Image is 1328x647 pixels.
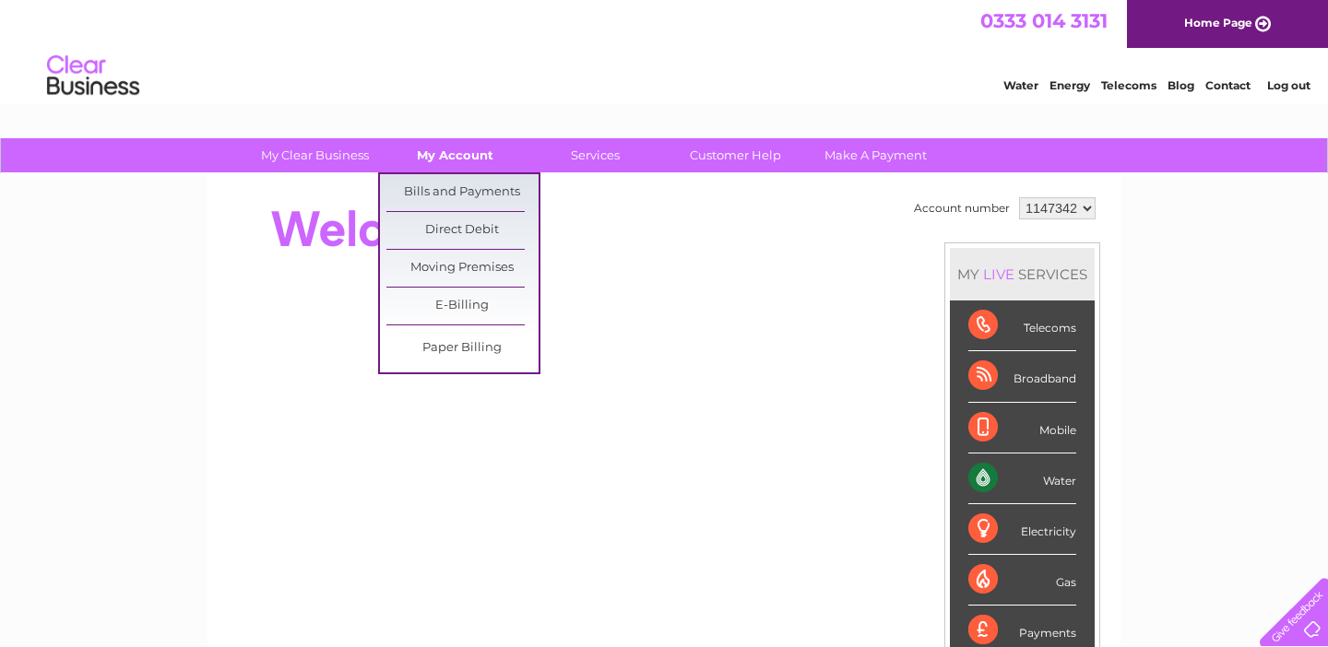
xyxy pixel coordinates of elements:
[968,403,1076,453] div: Mobile
[379,138,531,172] a: My Account
[239,138,391,172] a: My Clear Business
[659,138,812,172] a: Customer Help
[1101,78,1156,92] a: Telecoms
[386,330,539,367] a: Paper Billing
[46,48,140,104] img: logo.png
[230,10,1101,89] div: Clear Business is a trading name of Verastar Limited (registered in [GEOGRAPHIC_DATA] No. 3667643...
[1003,78,1038,92] a: Water
[968,504,1076,555] div: Electricity
[386,288,539,324] a: E-Billing
[800,138,952,172] a: Make A Payment
[386,250,539,287] a: Moving Premises
[1168,78,1194,92] a: Blog
[980,9,1108,32] a: 0333 014 3131
[968,555,1076,606] div: Gas
[950,248,1095,300] div: MY SERVICES
[968,351,1076,402] div: Broadband
[1049,78,1090,92] a: Energy
[1205,78,1251,92] a: Contact
[386,212,539,249] a: Direct Debit
[968,300,1076,351] div: Telecoms
[386,174,539,211] a: Bills and Payments
[1267,78,1310,92] a: Log out
[968,453,1076,504] div: Water
[909,193,1014,224] td: Account number
[979,265,1018,283] div: LIVE
[519,138,671,172] a: Services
